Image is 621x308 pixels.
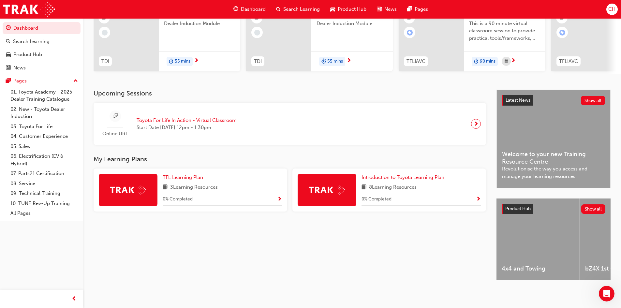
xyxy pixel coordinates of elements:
[3,22,81,34] a: Dashboard
[164,12,235,27] span: Welcome to the new Toyota Dealer Induction Module.
[476,197,481,202] span: Show Progress
[415,6,428,13] span: Pages
[8,208,81,218] a: All Pages
[94,90,486,97] h3: Upcoming Sessions
[241,6,266,13] span: Dashboard
[163,196,193,203] span: 0 % Completed
[505,206,531,212] span: Product Hub
[502,165,605,180] span: Revolutionise the way you access and manage your learning resources.
[175,58,190,65] span: 55 mins
[606,4,618,15] button: CH
[163,174,203,180] span: TFL Learning Plan
[581,204,606,214] button: Show all
[194,58,199,64] span: next-icon
[283,6,320,13] span: Search Learning
[101,58,109,65] span: TDI
[362,174,447,181] a: Introduction to Toyota Learning Plan
[474,57,479,66] span: duration-icon
[559,58,578,65] span: TFLIAVC
[502,95,605,106] a: Latest NewsShow all
[13,64,26,72] div: News
[330,5,335,13] span: car-icon
[496,90,611,188] a: Latest NewsShow allWelcome to your new Training Resource CentreRevolutionise the way you access a...
[169,57,173,66] span: duration-icon
[362,196,392,203] span: 0 % Completed
[254,30,260,36] span: learningRecordVerb_NONE-icon
[377,5,382,13] span: news-icon
[511,58,516,64] span: next-icon
[407,30,413,36] span: learningRecordVerb_ENROLL-icon
[254,58,262,65] span: TDI
[72,295,77,303] span: prev-icon
[581,96,605,105] button: Show all
[502,151,605,165] span: Welcome to your new Training Resource Centre
[407,58,425,65] span: TFLIAVC
[13,51,42,58] div: Product Hub
[317,12,388,27] span: Welcome to the new Toyota Dealer Induction Module.
[6,39,10,45] span: search-icon
[6,65,11,71] span: news-icon
[599,286,614,301] iframe: Intercom live chat
[163,174,206,181] a: TFL Learning Plan
[13,38,50,45] div: Search Learning
[407,5,412,13] span: pages-icon
[321,57,326,66] span: duration-icon
[102,30,108,36] span: learningRecordVerb_NONE-icon
[277,197,282,202] span: Show Progress
[496,198,580,280] a: 4x4 and Towing
[8,169,81,179] a: 07. Parts21 Certification
[110,185,146,195] img: Trak
[6,52,11,58] span: car-icon
[369,183,417,192] span: 8 Learning Resources
[8,141,81,152] a: 05. Sales
[6,25,11,31] span: guage-icon
[277,195,282,203] button: Show Progress
[362,174,444,180] span: Introduction to Toyota Learning Plan
[8,198,81,209] a: 10. TUNE Rev-Up Training
[8,122,81,132] a: 03. Toyota For Life
[402,3,433,16] a: pages-iconPages
[3,49,81,61] a: Product Hub
[113,112,118,120] span: sessionType_ONLINE_URL-icon
[99,108,481,140] a: Online URLToyota For Life In Action - Virtual ClassroomStart Date:[DATE] 12pm - 1:30pm
[13,77,27,85] div: Pages
[94,155,486,163] h3: My Learning Plans
[505,57,508,66] span: calendar-icon
[325,3,372,16] a: car-iconProduct Hub
[347,58,351,64] span: next-icon
[469,20,540,42] span: This is a 90 minute virtual classroom session to provide practical tools/frameworks, behaviours a...
[3,21,81,75] button: DashboardSearch LearningProduct HubNews
[3,2,55,17] img: Trak
[8,179,81,189] a: 08. Service
[309,185,345,195] img: Trak
[170,183,218,192] span: 3 Learning Resources
[276,5,281,13] span: search-icon
[372,3,402,16] a: news-iconNews
[502,204,605,214] a: Product HubShow all
[338,6,366,13] span: Product Hub
[476,195,481,203] button: Show Progress
[271,3,325,16] a: search-iconSearch Learning
[362,183,366,192] span: book-icon
[99,130,131,138] span: Online URL
[8,188,81,198] a: 09. Technical Training
[3,75,81,87] button: Pages
[3,62,81,74] a: News
[8,104,81,122] a: 02. New - Toyota Dealer Induction
[137,124,237,131] span: Start Date: [DATE] 12pm - 1:30pm
[6,78,11,84] span: pages-icon
[327,58,343,65] span: 55 mins
[559,30,565,36] span: learningRecordVerb_ENROLL-icon
[8,151,81,169] a: 06. Electrification (EV & Hybrid)
[8,131,81,141] a: 04. Customer Experience
[228,3,271,16] a: guage-iconDashboard
[502,265,574,272] span: 4x4 and Towing
[474,119,479,128] span: next-icon
[8,87,81,104] a: 01. Toyota Academy - 2025 Dealer Training Catalogue
[384,6,397,13] span: News
[73,77,78,85] span: up-icon
[506,97,530,103] span: Latest News
[3,36,81,48] a: Search Learning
